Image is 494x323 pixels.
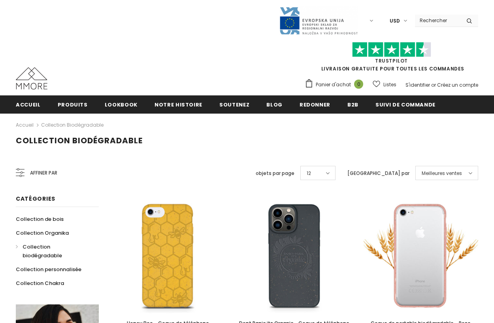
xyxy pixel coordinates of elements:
span: Meilleures ventes [422,169,462,177]
a: Collection Chakra [16,276,64,290]
label: [GEOGRAPHIC_DATA] par [347,169,409,177]
span: Suivi de commande [375,101,436,108]
span: Affiner par [30,169,57,177]
a: Lookbook [105,95,138,113]
span: USD [390,17,400,25]
span: LIVRAISON GRATUITE POUR TOUTES LES COMMANDES [305,46,478,72]
a: Collection de bois [16,212,64,226]
a: Listes [373,78,396,91]
span: Blog [266,101,283,108]
a: Javni Razpis [279,17,358,24]
span: Panier d'achat [316,81,351,89]
span: Notre histoire [155,101,202,108]
a: Notre histoire [155,95,202,113]
a: B2B [347,95,358,113]
span: Lookbook [105,101,138,108]
a: Panier d'achat 0 [305,79,367,91]
span: Collection biodégradable [16,135,143,146]
a: Collection personnalisée [16,262,81,276]
a: Collection Organika [16,226,69,240]
span: Redonner [300,101,330,108]
a: Accueil [16,120,34,130]
span: Collection personnalisée [16,266,81,273]
a: Redonner [300,95,330,113]
span: Produits [58,101,88,108]
a: Collection biodégradable [41,122,104,128]
a: Accueil [16,95,41,113]
span: B2B [347,101,358,108]
a: Produits [58,95,88,113]
span: Catégories [16,195,55,203]
a: Suivi de commande [375,95,436,113]
span: Accueil [16,101,41,108]
span: Collection Organika [16,229,69,237]
a: Collection biodégradable [16,240,90,262]
img: Faites confiance aux étoiles pilotes [352,42,431,57]
span: 12 [307,169,311,177]
span: Collection biodégradable [23,243,62,259]
span: or [431,82,436,88]
span: Listes [383,81,396,89]
span: 0 [354,80,363,89]
span: Collection Chakra [16,279,64,287]
a: TrustPilot [375,57,408,64]
a: Créez un compte [437,82,478,88]
a: Blog [266,95,283,113]
a: S'identifier [405,82,430,88]
img: Javni Razpis [279,6,358,35]
a: soutenez [219,95,249,113]
label: objets par page [256,169,294,177]
img: Cas MMORE [16,67,47,89]
span: soutenez [219,101,249,108]
input: Search Site [415,15,460,26]
span: Collection de bois [16,215,64,223]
